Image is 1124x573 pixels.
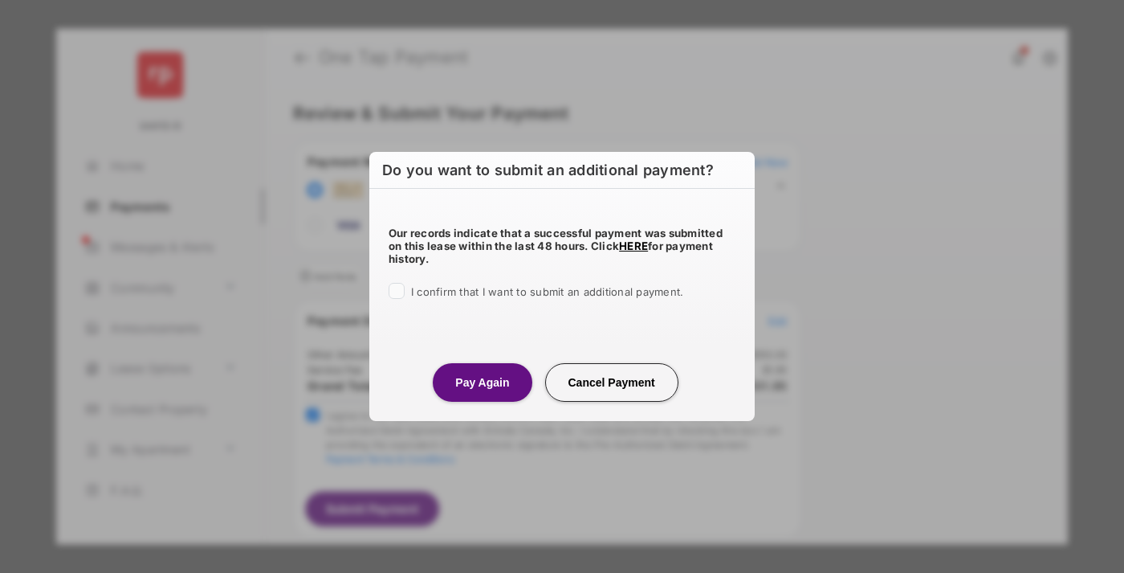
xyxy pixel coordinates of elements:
[389,227,735,265] h5: Our records indicate that a successful payment was submitted on this lease within the last 48 hou...
[545,363,678,402] button: Cancel Payment
[411,285,683,298] span: I confirm that I want to submit an additional payment.
[619,239,648,252] a: HERE
[433,363,531,402] button: Pay Again
[369,152,755,189] h6: Do you want to submit an additional payment?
